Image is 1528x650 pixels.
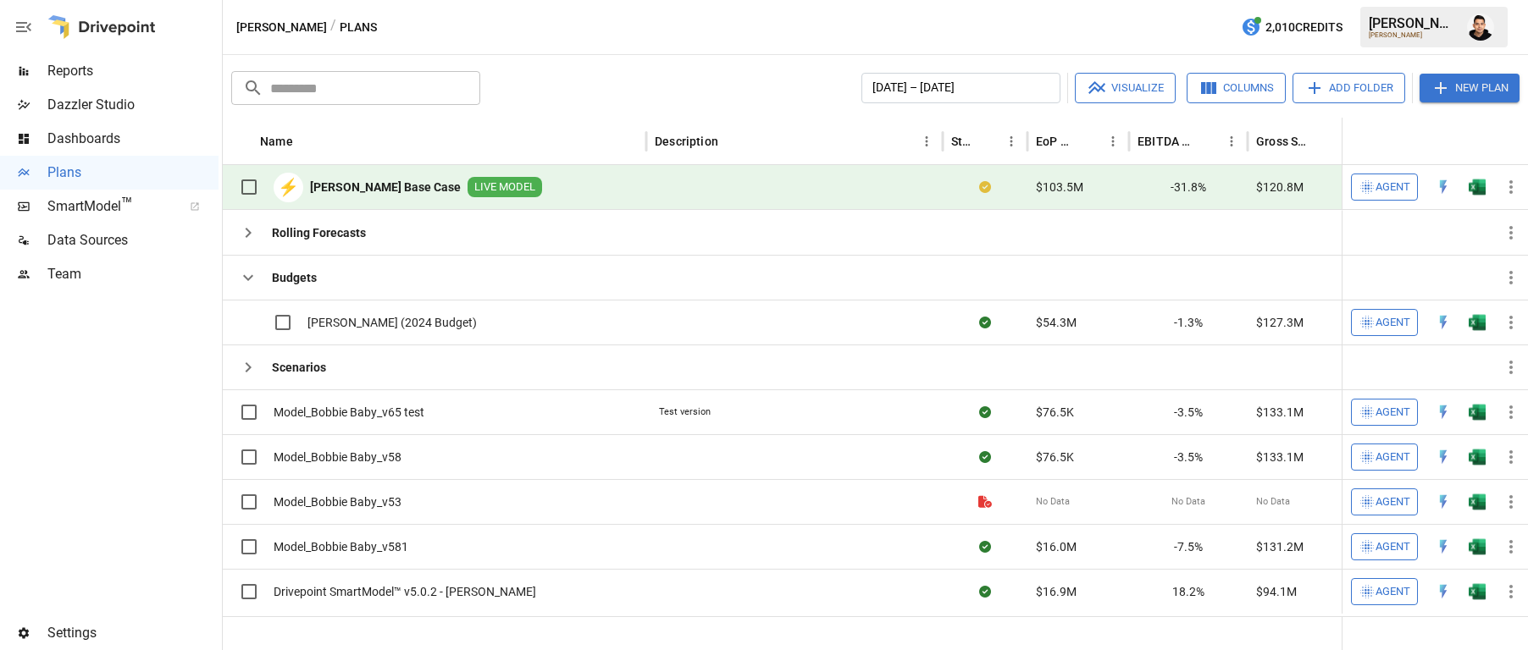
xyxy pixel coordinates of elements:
[47,95,219,115] span: Dazzler Studio
[274,173,303,202] div: ⚡
[1172,583,1204,600] span: 18.2%
[1435,583,1452,600] img: quick-edit-flash.b8aec18c.svg
[121,194,133,215] span: ™
[1469,449,1486,465] div: Open in Excel
[1171,495,1205,509] span: No Data
[1435,314,1452,331] div: Open in Quick Edit
[274,583,536,600] span: Drivepoint SmartModel™ v5.0.2 - [PERSON_NAME]
[1376,537,1410,557] span: Agent
[1256,583,1297,600] span: $94.1M
[1351,174,1418,201] button: Agent
[1469,314,1486,331] div: Open in Excel
[272,359,326,376] b: Scenarios
[330,17,336,38] div: /
[1174,538,1203,555] span: -7.5%
[1469,314,1486,331] img: g5qfjXmAAAAABJRU5ErkJggg==
[1435,538,1452,555] img: quick-edit-flash.b8aec18c.svg
[1196,129,1220,153] button: Sort
[1376,178,1410,197] span: Agent
[1101,129,1125,153] button: EoP Cash column menu
[1469,449,1486,465] img: g5qfjXmAAAAABJRU5ErkJggg==
[976,129,999,153] button: Sort
[1376,403,1410,422] span: Agent
[1187,73,1286,103] button: Columns
[1457,3,1504,51] button: Francisco Sanchez
[1435,538,1452,555] div: Open in Quick Edit
[720,129,744,153] button: Sort
[310,179,461,196] b: [PERSON_NAME] Base Case
[1234,12,1349,43] button: 2,010Credits
[1369,31,1457,39] div: [PERSON_NAME]
[1469,493,1486,510] div: Open in Excel
[1036,583,1077,600] span: $16.9M
[1220,129,1243,153] button: EBITDA Margin column menu
[47,230,219,251] span: Data Sources
[1435,449,1452,465] img: quick-edit-flash.b8aec18c.svg
[295,129,318,153] button: Sort
[1369,15,1457,31] div: [PERSON_NAME]
[1036,179,1083,196] span: $103.5M
[1036,314,1077,331] span: $54.3M
[1256,404,1304,421] span: $133.1M
[1435,493,1452,510] img: quick-edit-flash.b8aec18c.svg
[1256,135,1313,148] div: Gross Sales
[236,17,327,38] button: [PERSON_NAME]
[260,135,293,148] div: Name
[1376,313,1410,333] span: Agent
[274,538,408,555] span: Model_Bobbie Baby_v581
[1351,578,1418,605] button: Agent
[655,135,718,148] div: Description
[1138,135,1194,148] div: EBITDA Margin
[1351,488,1418,515] button: Agent
[1469,583,1486,600] div: Open in Excel
[1174,404,1203,421] span: -3.5%
[47,162,219,183] span: Plans
[1075,73,1176,103] button: Visualize
[1504,129,1528,153] button: Sort
[1435,404,1452,421] div: Open in Quick Edit
[1338,129,1362,153] button: Gross Sales column menu
[1469,404,1486,421] img: g5qfjXmAAAAABJRU5ErkJggg==
[1077,129,1101,153] button: Sort
[1469,404,1486,421] div: Open in Excel
[1351,443,1418,471] button: Agent
[1265,17,1343,38] span: 2,010 Credits
[1351,399,1418,426] button: Agent
[1435,493,1452,510] div: Open in Quick Edit
[1351,533,1418,560] button: Agent
[1293,73,1405,103] button: Add Folder
[272,224,366,241] b: Rolling Forecasts
[659,405,711,419] div: Test version
[1256,495,1290,509] span: No Data
[951,135,974,148] div: Status
[1467,14,1494,41] img: Francisco Sanchez
[47,264,219,284] span: Team
[1351,309,1418,336] button: Agent
[979,583,991,600] div: Sync complete
[1469,179,1486,196] div: Open in Excel
[1435,404,1452,421] img: quick-edit-flash.b8aec18c.svg
[1435,179,1452,196] div: Open in Quick Edit
[1469,538,1486,555] img: g5qfjXmAAAAABJRU5ErkJggg==
[1171,179,1206,196] span: -31.8%
[47,129,219,149] span: Dashboards
[1036,135,1076,148] div: EoP Cash
[979,449,991,465] div: Sync complete
[47,61,219,81] span: Reports
[979,404,991,421] div: Sync complete
[1469,179,1486,196] img: g5qfjXmAAAAABJRU5ErkJggg==
[1256,538,1304,555] span: $131.2M
[1174,314,1203,331] span: -1.3%
[1469,583,1486,600] img: g5qfjXmAAAAABJRU5ErkJggg==
[272,269,317,286] b: Budgets
[1256,314,1304,331] span: $127.3M
[978,493,992,510] div: File is not a valid Drivepoint model
[468,179,542,196] span: LIVE MODEL
[1435,449,1452,465] div: Open in Quick Edit
[1036,495,1070,509] span: No Data
[979,179,991,196] div: Your plan has changes in Excel that are not reflected in the Drivepoint Data Warehouse, select "S...
[1376,582,1410,602] span: Agent
[274,449,401,465] span: Model_Bobbie Baby_v58
[1469,493,1486,510] img: g5qfjXmAAAAABJRU5ErkJggg==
